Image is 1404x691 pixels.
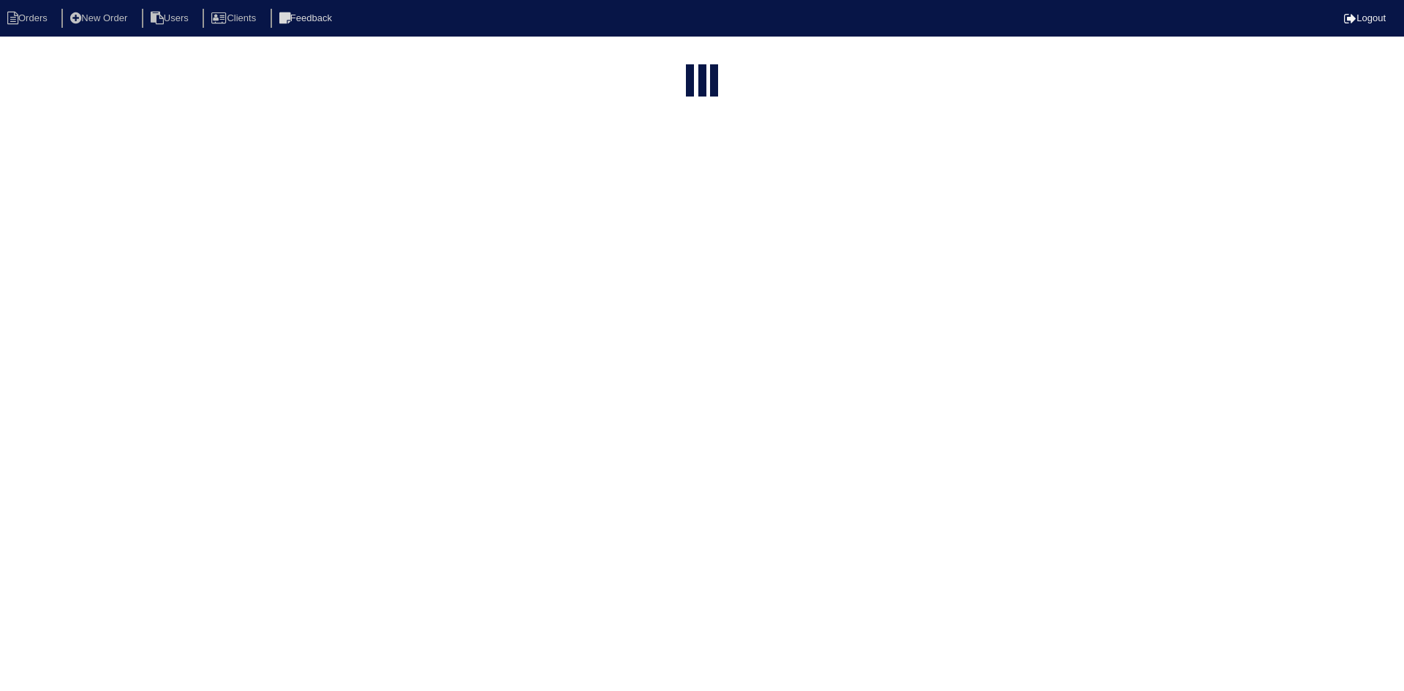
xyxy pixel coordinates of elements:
a: Logout [1344,12,1386,23]
li: Users [142,9,200,29]
li: Feedback [271,9,344,29]
li: Clients [203,9,268,29]
a: Users [142,12,200,23]
div: loading... [698,64,706,99]
a: New Order [61,12,139,23]
a: Clients [203,12,268,23]
li: New Order [61,9,139,29]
